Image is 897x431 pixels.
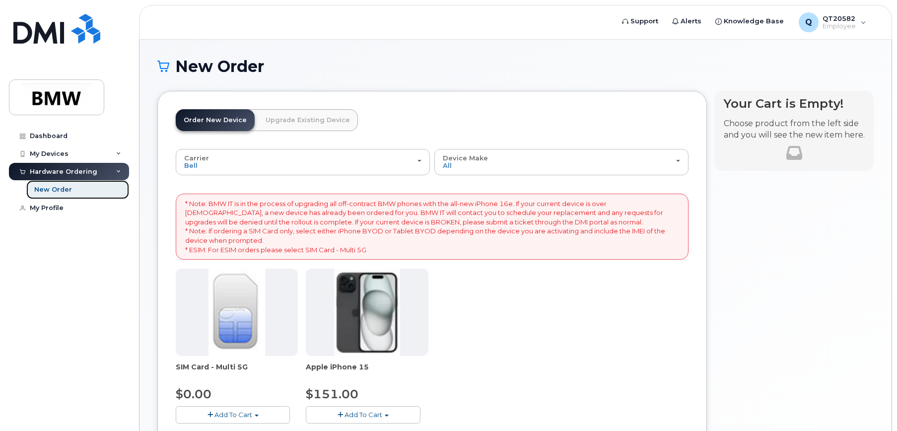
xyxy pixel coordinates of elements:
[208,269,265,356] img: 00D627D4-43E9-49B7-A367-2C99342E128C.jpg
[345,411,382,419] span: Add To Cart
[214,411,252,419] span: Add To Cart
[724,118,865,141] p: Choose product from the left side and you will see the new item here.
[443,161,452,169] span: All
[434,149,689,175] button: Device Make All
[176,149,430,175] button: Carrier Bell
[176,387,211,401] span: $0.00
[184,161,198,169] span: Bell
[258,109,358,131] a: Upgrade Existing Device
[443,154,488,162] span: Device Make
[176,406,290,424] button: Add To Cart
[184,154,209,162] span: Carrier
[306,362,428,382] div: Apple iPhone 15
[157,58,874,75] h1: New Order
[306,406,420,424] button: Add To Cart
[185,199,679,254] p: * Note: BMW IT is in the process of upgrading all off-contract BMW phones with the all-new iPhone...
[176,109,255,131] a: Order New Device
[306,387,358,401] span: $151.00
[334,269,400,356] img: iphone15.jpg
[724,97,865,110] h4: Your Cart is Empty!
[176,362,298,382] div: SIM Card - Multi 5G
[854,388,890,424] iframe: Messenger Launcher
